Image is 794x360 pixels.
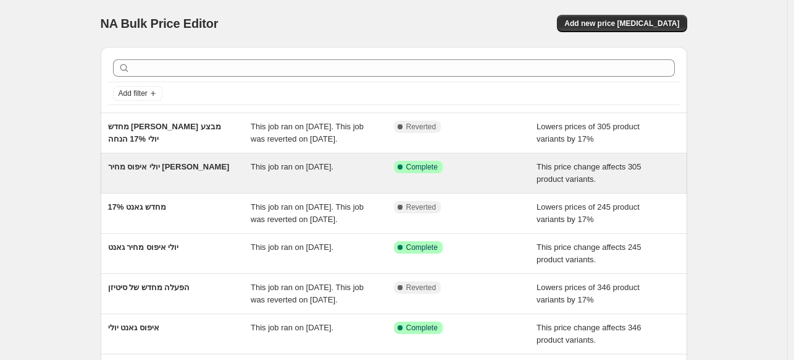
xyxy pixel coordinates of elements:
[537,323,641,345] span: This price change affects 346 product variants.
[406,122,437,132] span: Reverted
[406,283,437,293] span: Reverted
[119,88,148,98] span: Add filter
[537,202,640,224] span: Lowers prices of 245 product variants by 17%
[564,19,679,28] span: Add new price [MEDICAL_DATA]
[557,15,687,32] button: Add new price [MEDICAL_DATA]
[537,122,640,144] span: Lowers prices of 305 product variants by 17%
[251,283,364,304] span: This job ran on [DATE]. This job was reverted on [DATE].
[406,162,438,172] span: Complete
[108,122,221,144] span: מחדש [PERSON_NAME] מבצע יולי 17% הנחה
[108,242,179,252] span: יולי איפוס מחיר גאנט
[251,122,364,144] span: This job ran on [DATE]. This job was reverted on [DATE].
[251,323,333,332] span: This job ran on [DATE].
[251,242,333,252] span: This job ran on [DATE].
[108,202,166,212] span: 17% מחדש גאנט
[108,162,230,171] span: יולי איפוס מחיר [PERSON_NAME]
[406,323,438,333] span: Complete
[251,162,333,171] span: This job ran on [DATE].
[537,283,640,304] span: Lowers prices of 346 product variants by 17%
[108,323,159,332] span: איפוס גאנט יולי
[113,86,162,101] button: Add filter
[251,202,364,224] span: This job ran on [DATE]. This job was reverted on [DATE].
[101,17,219,30] span: NA Bulk Price Editor
[537,162,641,184] span: This price change affects 305 product variants.
[406,242,438,252] span: Complete
[406,202,437,212] span: Reverted
[108,283,190,292] span: הפעלה מחדש של סיטיזן
[537,242,641,264] span: This price change affects 245 product variants.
